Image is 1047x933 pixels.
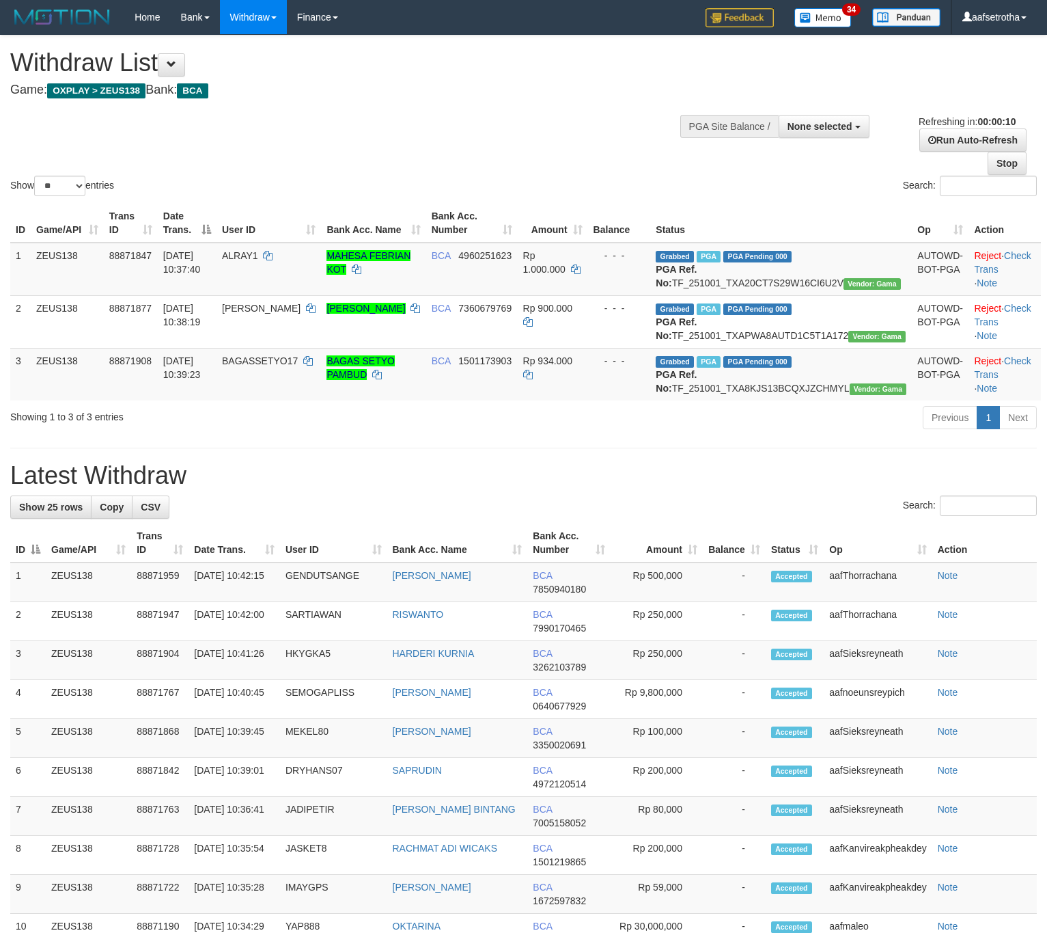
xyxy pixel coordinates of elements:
span: BCA [533,882,552,893]
td: - [703,875,766,914]
td: ZEUS138 [46,719,131,758]
a: [PERSON_NAME] [393,726,471,737]
td: TF_251001_TXA8KJS13BCQXJZCHMYL [650,348,912,401]
span: BCA [177,83,208,98]
td: 88871763 [131,797,189,836]
td: 6 [10,758,46,797]
span: BCA [533,921,552,932]
label: Show entries [10,176,114,196]
td: [DATE] 10:39:45 [189,719,280,758]
th: Balance [588,204,651,243]
span: 88871877 [109,303,152,314]
a: Note [977,278,997,288]
td: 8 [10,836,46,875]
span: BCA [432,355,451,366]
img: Button%20Memo.svg [794,8,852,27]
a: Check Trans [974,355,1031,380]
td: Rp 9,800,000 [611,680,703,719]
a: [PERSON_NAME] [393,570,471,581]
a: SAPRUDIN [393,765,442,776]
span: BCA [533,687,552,698]
td: - [703,836,766,875]
th: Date Trans.: activate to sort column ascending [189,524,280,563]
span: BCA [432,303,451,314]
td: ZEUS138 [46,875,131,914]
th: Action [968,204,1041,243]
span: Copy 7360679769 to clipboard [458,303,512,314]
td: ZEUS138 [46,563,131,602]
td: TF_251001_TXA20CT7S29W16CI6U2V [650,243,912,296]
a: Note [938,570,958,581]
span: Vendor URL: https://trx31.1velocity.biz [850,383,907,395]
td: [DATE] 10:42:00 [189,602,280,641]
td: 88871767 [131,680,189,719]
h1: Latest Withdraw [10,462,1037,489]
span: Accepted [771,882,812,894]
td: 3 [10,641,46,680]
td: 88871728 [131,836,189,875]
a: Show 25 rows [10,496,92,519]
td: Rp 100,000 [611,719,703,758]
span: 88871908 [109,355,152,366]
td: TF_251001_TXAPWA8AUTD1C5T1A172 [650,295,912,348]
a: Note [938,765,958,776]
div: - - - [594,249,645,262]
span: [DATE] 10:38:19 [163,303,201,327]
td: 88871842 [131,758,189,797]
td: SARTIAWAN [280,602,387,641]
td: Rp 59,000 [611,875,703,914]
a: Note [938,804,958,815]
span: PGA Pending [723,356,792,368]
a: 1 [977,406,1000,429]
td: - [703,641,766,680]
h4: Game: Bank: [10,83,684,97]
td: ZEUS138 [46,641,131,680]
div: PGA Site Balance / [680,115,779,138]
td: 88871947 [131,602,189,641]
td: DRYHANS07 [280,758,387,797]
td: [DATE] 10:35:54 [189,836,280,875]
span: Vendor URL: https://trx31.1velocity.biz [843,278,901,290]
span: CSV [141,502,160,513]
span: Copy 7850940180 to clipboard [533,584,586,595]
span: Rp 934.000 [523,355,572,366]
td: aafThorrachana [824,563,932,602]
b: PGA Ref. No: [656,316,697,341]
a: Stop [988,152,1027,175]
th: Amount: activate to sort column ascending [518,204,588,243]
span: BAGASSETYO17 [222,355,298,366]
span: Copy 7990170465 to clipboard [533,623,586,634]
a: CSV [132,496,169,519]
td: Rp 250,000 [611,602,703,641]
a: Note [977,383,997,394]
td: - [703,797,766,836]
a: [PERSON_NAME] [393,882,471,893]
strong: 00:00:10 [977,116,1016,127]
td: ZEUS138 [46,836,131,875]
span: OXPLAY > ZEUS138 [47,83,145,98]
span: Copy 0640677929 to clipboard [533,701,586,712]
span: BCA [533,765,552,776]
td: aafKanvireakpheakdey [824,836,932,875]
span: BCA [533,648,552,659]
td: 9 [10,875,46,914]
th: Bank Acc. Number: activate to sort column ascending [527,524,610,563]
span: Accepted [771,649,812,660]
a: OKTARINA [393,921,441,932]
span: Accepted [771,610,812,621]
td: Rp 500,000 [611,563,703,602]
td: Rp 200,000 [611,836,703,875]
td: aafSieksreyneath [824,758,932,797]
label: Search: [903,176,1037,196]
a: Note [977,330,997,341]
td: ZEUS138 [46,602,131,641]
span: BCA [533,804,552,815]
th: Balance: activate to sort column ascending [703,524,766,563]
td: aafnoeunsreypich [824,680,932,719]
span: Accepted [771,804,812,816]
span: PGA Pending [723,303,792,315]
td: ZEUS138 [46,680,131,719]
td: ZEUS138 [31,243,104,296]
td: · · [968,243,1041,296]
span: [PERSON_NAME] [222,303,301,314]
